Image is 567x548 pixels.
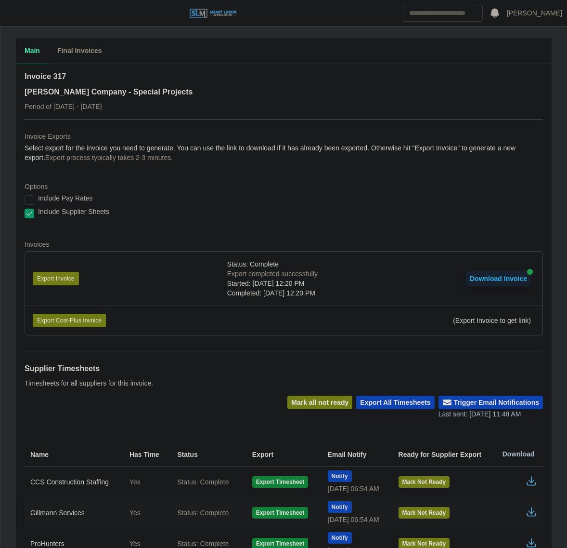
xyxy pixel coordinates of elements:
[25,442,122,467] th: Name
[49,38,111,64] button: Final Invoices
[25,467,122,498] td: CCS Construction Staffing
[328,470,352,482] button: Notify
[25,363,153,374] h1: Supplier Timesheets
[38,207,109,216] label: Include Supplier Sheets
[25,71,193,82] h2: Invoice 317
[122,467,169,498] td: Yes
[25,86,193,98] h3: [PERSON_NAME] Company - Special Projects
[399,507,450,519] button: Mark Not Ready
[399,476,450,488] button: Mark Not Ready
[328,532,352,544] button: Notify
[25,143,543,162] dd: Select export for the invoice you need to generate. You can use the link to download if it has al...
[328,515,383,524] div: [DATE] 06:54 AM
[227,288,318,298] div: Completed: [DATE] 12:20 PM
[25,497,122,528] td: Gillmann Services
[25,182,543,191] dt: Options
[177,477,229,487] span: Status: Complete
[25,102,193,111] p: Period of [DATE] - [DATE]
[169,442,245,467] th: Status
[466,271,531,286] button: Download Invoice
[356,396,434,409] button: Export All Timesheets
[252,476,308,488] button: Export Timesheet
[122,497,169,528] td: Yes
[38,193,93,203] label: Include Pay Rates
[438,396,543,409] button: Trigger Email Notifications
[453,317,531,324] span: (Export Invoice to get link)
[245,442,320,467] th: Export
[25,378,153,388] p: Timesheets for all suppliers for this invoice.
[16,38,49,64] button: Main
[466,275,531,282] a: Download Invoice
[507,8,562,18] a: [PERSON_NAME]
[227,269,318,279] div: Export completed successfully
[25,240,543,249] dt: Invoices
[33,272,79,285] button: Export Invoice
[403,5,483,22] input: Search
[122,442,169,467] th: Has Time
[328,484,383,494] div: [DATE] 06:54 AM
[438,409,543,419] div: Last sent: [DATE] 11:48 AM
[189,8,237,19] img: SLM Logo
[320,442,391,467] th: Email Notify
[495,442,543,467] th: Download
[45,154,173,161] span: Export process typically takes 2-3 minutes.
[328,501,352,513] button: Notify
[33,314,106,327] button: Export Cost-Plus Invoice
[287,396,352,409] button: Mark all not ready
[227,279,318,288] div: Started: [DATE] 12:20 PM
[252,507,308,519] button: Export Timesheet
[177,508,229,518] span: Status: Complete
[227,259,279,269] span: Status: Complete
[391,442,495,467] th: Ready for Supplier Export
[25,132,543,141] dt: Invoice Exports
